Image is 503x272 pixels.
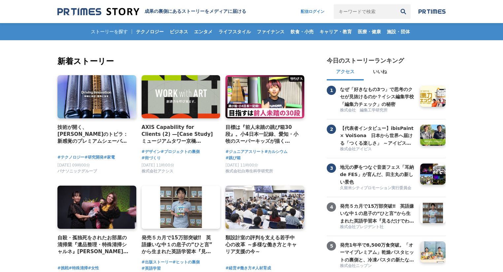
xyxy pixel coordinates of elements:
[340,164,415,185] a: 地元の夢をつなぐ音楽フェス「耳納 de FES」が育んだ、田主丸の新しい景色
[191,23,215,40] a: エンタメ
[142,149,161,155] a: #デザイン
[133,23,166,40] a: テクノロジー
[327,86,336,95] span: 1
[216,29,253,35] span: ライフスタイル
[340,185,411,191] span: 久留米シティプロモーション実行委員会
[69,265,88,271] a: #特殊清掃
[57,234,131,256] a: 自殺・孤独死をされたお部屋の清掃業『遺品整理・特殊清掃シャルネ』[PERSON_NAME]がBeauty [GEOGRAPHIC_DATA][PERSON_NAME][GEOGRAPHIC_DA...
[264,149,287,155] a: #カルシウム
[104,154,115,161] a: #家電
[396,4,411,19] button: 検索
[317,29,354,35] span: キャリア・教育
[340,241,415,263] h3: 発売1年半で8,500万食突破。「オーマイプレミアム」乾燥パスタヒットの裏側と、冷凍パスタの新たな挑戦。徹底的な消費者起点で「おいしさ」を追求するニップンの歩み
[340,202,415,224] a: 発売５カ月で15万部突破‼ 英語嫌いな中１の息子の“ひと言”から生まれた英語学習本『見るだけでわかる‼ 英語ピクト図鑑』異例ヒットの要因
[161,149,200,155] a: #プロジェクトの裏側
[57,7,246,16] a: 成果の裏側にあるストーリーをメディアに届ける 成果の裏側にあるストーリーをメディアに届ける
[142,170,173,175] a: 株式会社アクシス
[142,163,174,167] span: [DATE] 11時00分
[340,86,415,108] h3: なぜ「好きなもの3つ」で思考のクセが見抜けるのか？イシス編集学校「編集力チェック」の秘密
[327,57,404,65] h2: 今日のストーリーランキング
[288,23,316,40] a: 飲食・小売
[384,23,413,40] a: 施設・団体
[173,259,200,265] a: #ヒットの裏側
[340,263,372,269] span: 株式会社ニップン
[57,168,97,174] span: パナソニックグループ
[340,125,415,147] h3: 【代表者インタビュー】ibisPaint × VoiSona 日本から世界へ届ける「つくる楽しさ」 ～アイビスがテクノスピーチと挑戦する、新しい創作文化の形成～
[142,234,215,256] a: 発売５カ月で15万部突破‼ 英語嫌いな中１の息子の“ひと言”から生まれた英語学習本『見るだけでわかる‼ 英語ピクト図鑑』異例ヒットの要因
[216,23,253,40] a: ライフスタイル
[419,9,446,14] img: prtimes
[237,265,252,271] a: #働き方
[225,234,299,256] a: 類設計室の評判を支える若手中心の改革 ～多様な働き方とキャリア支援の今～
[364,65,396,80] button: いいね
[142,124,215,145] a: AXIS Capability for Clients (2) —[Case Study] ミュージアムタワー京橋 「WORK with ART」
[252,265,271,271] a: #人材育成
[340,107,387,113] span: 株式会社 編集工学研究所
[340,164,415,186] h3: 地元の夢をつなぐ音楽フェス「耳納 de FES」が育んだ、田主丸の新しい景色
[340,185,415,192] a: 久留米シティプロモーション実行委員会
[288,29,316,35] span: 飲食・小売
[88,265,99,271] span: #女性
[340,224,384,230] span: 株式会社プレジデント社
[340,241,415,262] a: 発売1年半で8,500万食突破。「オーマイプレミアム」乾燥パスタヒットの裏側と、冷凍パスタの新たな挑戦。徹底的な消費者起点で「おいしさ」を追求するニップンの歩み
[142,168,173,174] span: 株式会社アクシス
[327,202,336,212] span: 4
[142,259,173,265] a: #出版ストーリー
[57,124,131,145] a: 技術が開く、[PERSON_NAME]のトビラ：新感覚のプレミアムシェーバー「ラムダッシュ パームイン」
[225,163,258,167] span: [DATE] 11時00分
[225,168,273,174] span: 株式会社白寿生科学研究所
[340,107,415,114] a: 株式会社 編集工学研究所
[340,146,372,152] span: 株式会社アイビス
[57,265,69,271] a: #挑戦
[57,170,97,175] a: パナソニックグループ
[340,125,415,146] a: 【代表者インタビュー】ibisPaint × VoiSona 日本から世界へ届ける「つくる楽しさ」 ～アイビスがテクノスピーチと挑戦する、新しい創作文化の形成～
[327,241,336,251] span: 5
[340,202,415,225] h3: 発売５カ月で15万部突破‼ 英語嫌いな中１の息子の“ひと言”から生まれた英語学習本『見るだけでわかる‼ 英語ピクト図鑑』異例ヒットの要因
[225,265,237,271] a: #経営
[57,7,139,16] img: 成果の裏側にあるストーリーをメディアに届ける
[57,163,90,167] span: [DATE] 09時00分
[225,124,299,145] a: 目標は『前人未踏の跳び箱30段』。小4日本一記録、愛知・小牧のスーパーキッズが描く[PERSON_NAME]とは？
[225,155,241,161] span: #跳び箱
[355,29,384,35] span: 医療・健康
[334,4,396,19] input: キーワードで検索
[254,29,287,35] span: ファイナンス
[167,29,191,35] span: ビジネス
[225,170,273,175] a: 株式会社白寿生科学研究所
[340,86,415,107] a: なぜ「好きなもの3つ」で思考のクセが見抜けるのか？イシス編集学校「編集力チェック」の秘密
[327,65,364,80] button: アクセス
[225,149,264,155] span: #ジュニアアスリート
[340,224,415,230] a: 株式会社プレジデント社
[167,23,191,40] a: ビジネス
[327,125,336,134] span: 2
[191,29,215,35] span: エンタメ
[142,155,161,161] a: #街づくり
[133,29,166,35] span: テクノロジー
[57,55,306,67] h2: 新着ストーリー
[327,164,336,173] span: 3
[145,9,246,15] h1: 成果の裏側にあるストーリーをメディアに届ける
[142,265,161,272] a: #英語学習
[384,29,413,35] span: 施設・団体
[294,4,331,19] a: 配信ログイン
[84,154,104,161] a: #研究開発
[57,154,84,161] a: #テクノロジー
